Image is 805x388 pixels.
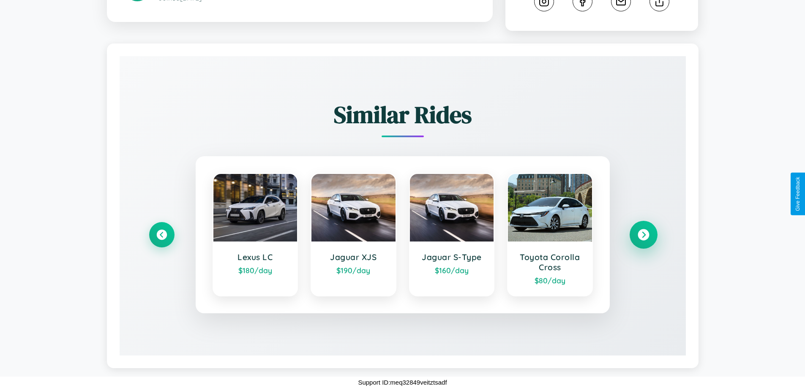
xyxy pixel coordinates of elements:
h2: Similar Rides [149,98,656,131]
p: Support ID: meq32849veitztsadf [358,377,447,388]
a: Lexus LC$180/day [213,173,298,296]
a: Toyota Corolla Cross$80/day [507,173,593,296]
div: $ 180 /day [222,266,289,275]
h3: Lexus LC [222,252,289,262]
a: Jaguar S-Type$160/day [409,173,495,296]
div: $ 160 /day [418,266,486,275]
h3: Jaguar S-Type [418,252,486,262]
div: $ 190 /day [320,266,387,275]
a: Jaguar XJS$190/day [311,173,396,296]
h3: Jaguar XJS [320,252,387,262]
div: Give Feedback [795,177,801,211]
h3: Toyota Corolla Cross [516,252,584,272]
div: $ 80 /day [516,276,584,285]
